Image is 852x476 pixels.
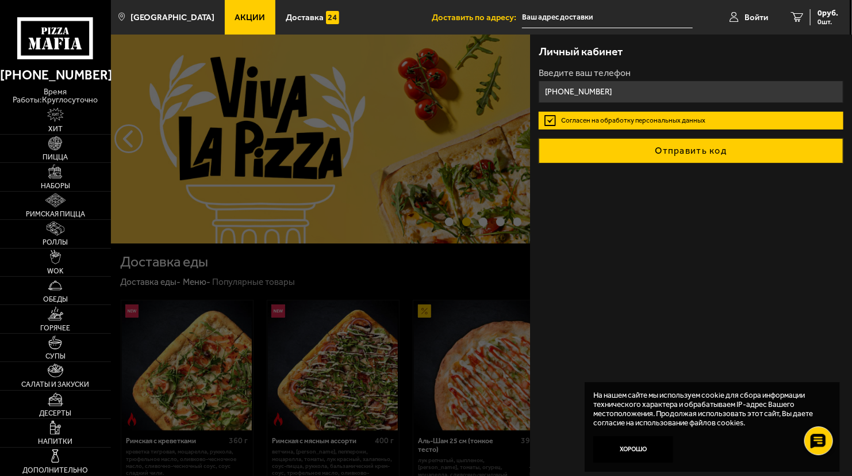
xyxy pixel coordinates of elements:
span: Акции [235,13,266,22]
button: Отправить код [539,138,843,163]
span: Римская пицца [26,211,85,218]
span: 0 шт. [818,18,838,25]
span: Хит [48,125,63,132]
span: Горячее [40,325,70,332]
span: Пицца [43,154,68,161]
p: На нашем сайте мы используем cookie для сбора информации технического характера и обрабатываем IP... [593,391,824,428]
span: Дополнительно [22,467,88,474]
input: Ваш адрес доставки [522,7,692,28]
span: Доставить по адресу: [432,13,522,22]
label: Введите ваш телефон [539,68,843,78]
h3: Личный кабинет [539,46,623,57]
span: Войти [744,13,768,22]
label: Согласен на обработку персональных данных [539,112,843,130]
span: Десерты [39,410,71,417]
span: Салаты и закуски [21,381,89,388]
button: Хорошо [593,436,673,463]
span: Напитки [38,438,72,445]
span: 0 руб. [818,9,838,17]
span: WOK [47,268,63,275]
span: [GEOGRAPHIC_DATA] [131,13,214,22]
span: Роллы [43,239,68,246]
img: 15daf4d41897b9f0e9f617042186c801.svg [326,11,339,24]
span: Обеды [43,296,68,303]
span: Доставка [286,13,324,22]
span: Супы [45,353,66,360]
span: Наборы [41,182,70,189]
